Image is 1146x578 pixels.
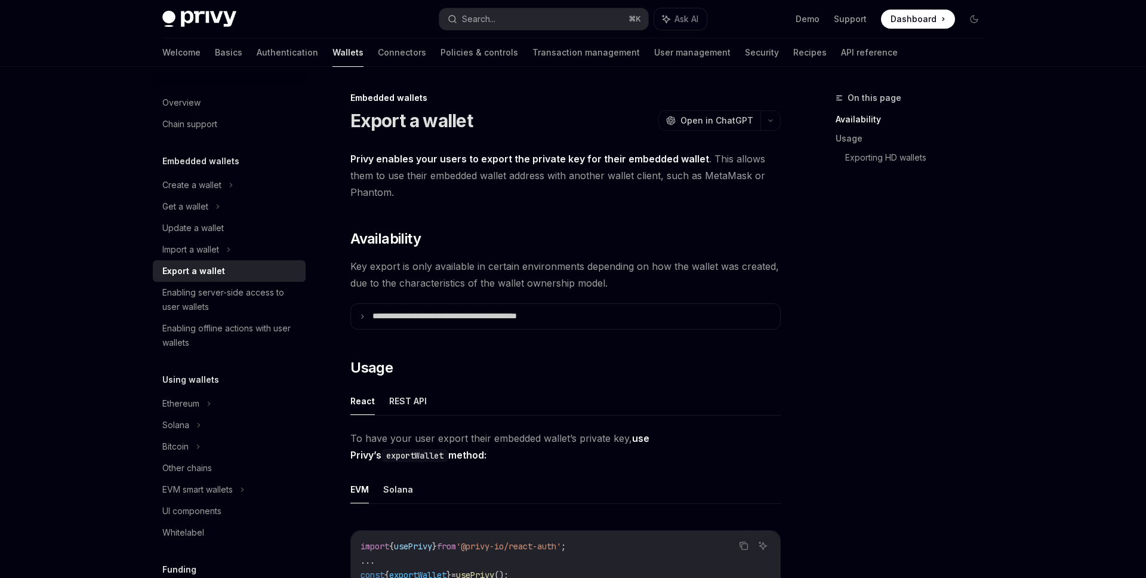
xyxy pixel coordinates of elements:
[437,541,456,552] span: from
[162,38,201,67] a: Welcome
[440,38,518,67] a: Policies & controls
[439,8,648,30] button: Search...⌘K
[162,504,221,518] div: UI components
[629,14,641,24] span: ⌘ K
[394,541,432,552] span: usePrivy
[745,38,779,67] a: Security
[162,396,199,411] div: Ethereum
[162,418,189,432] div: Solana
[350,387,375,415] button: React
[350,358,393,377] span: Usage
[153,113,306,135] a: Chain support
[350,258,781,291] span: Key export is only available in certain environments depending on how the wallet was created, due...
[796,13,820,25] a: Demo
[162,321,298,350] div: Enabling offline actions with user wallets
[332,38,363,67] a: Wallets
[532,38,640,67] a: Transaction management
[350,150,781,201] span: . This allows them to use their embedded wallet address with another wallet client, such as MetaM...
[755,538,771,554] button: Ask AI
[153,282,306,318] a: Enabling server-side access to user wallets
[736,538,751,554] button: Copy the contents from the code block
[383,475,413,503] button: Solana
[680,115,753,127] span: Open in ChatGPT
[350,229,421,248] span: Availability
[674,13,698,25] span: Ask AI
[350,110,473,131] h1: Export a wallet
[350,432,649,461] strong: use Privy’s method:
[654,38,731,67] a: User management
[350,153,709,165] strong: Privy enables your users to export the private key for their embedded wallet
[162,242,219,257] div: Import a wallet
[153,500,306,522] a: UI components
[153,522,306,543] a: Whitelabel
[793,38,827,67] a: Recipes
[891,13,936,25] span: Dashboard
[350,92,781,104] div: Embedded wallets
[389,541,394,552] span: {
[162,178,221,192] div: Create a wallet
[162,285,298,314] div: Enabling server-side access to user wallets
[257,38,318,67] a: Authentication
[162,373,219,387] h5: Using wallets
[350,475,369,503] button: EVM
[162,439,189,454] div: Bitcoin
[162,11,236,27] img: dark logo
[881,10,955,29] a: Dashboard
[162,562,196,577] h5: Funding
[162,461,212,475] div: Other chains
[350,430,781,463] span: To have your user export their embedded wallet’s private key,
[836,129,993,148] a: Usage
[153,260,306,282] a: Export a wallet
[215,38,242,67] a: Basics
[456,541,561,552] span: '@privy-io/react-auth'
[162,264,225,278] div: Export a wallet
[389,387,427,415] button: REST API
[381,449,448,462] code: exportWallet
[462,12,495,26] div: Search...
[836,110,993,129] a: Availability
[153,457,306,479] a: Other chains
[153,92,306,113] a: Overview
[162,96,201,110] div: Overview
[162,221,224,235] div: Update a wallet
[153,217,306,239] a: Update a wallet
[845,148,993,167] a: Exporting HD wallets
[965,10,984,29] button: Toggle dark mode
[162,199,208,214] div: Get a wallet
[361,555,375,566] span: ...
[841,38,898,67] a: API reference
[153,318,306,353] a: Enabling offline actions with user wallets
[654,8,707,30] button: Ask AI
[658,110,760,131] button: Open in ChatGPT
[561,541,566,552] span: ;
[432,541,437,552] span: }
[162,525,204,540] div: Whitelabel
[378,38,426,67] a: Connectors
[361,541,389,552] span: import
[834,13,867,25] a: Support
[162,482,233,497] div: EVM smart wallets
[848,91,901,105] span: On this page
[162,154,239,168] h5: Embedded wallets
[162,117,217,131] div: Chain support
